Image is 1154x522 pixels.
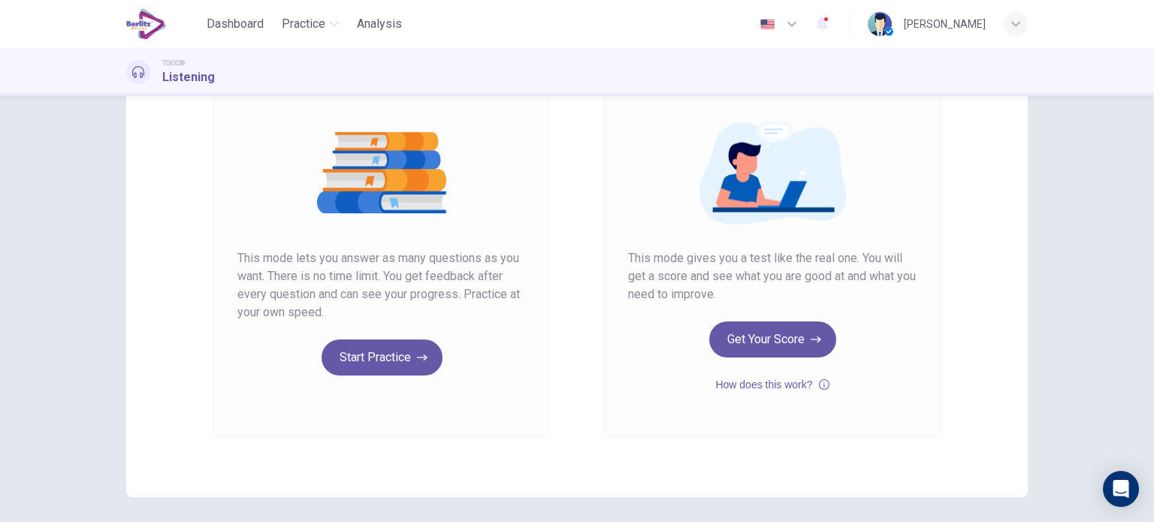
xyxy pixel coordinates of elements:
a: EduSynch logo [126,9,201,39]
div: [PERSON_NAME] [904,15,986,33]
button: How does this work? [715,376,829,394]
img: Profile picture [868,12,892,36]
button: Analysis [351,11,408,38]
span: This mode gives you a test like the real one. You will get a score and see what you are good at a... [628,249,917,303]
span: Analysis [357,15,402,33]
img: EduSynch logo [126,9,166,39]
button: Start Practice [322,339,443,376]
img: en [758,19,777,30]
span: TOEIC® [162,58,185,68]
div: Open Intercom Messenger [1103,471,1139,507]
button: Dashboard [201,11,270,38]
span: Dashboard [207,15,264,33]
h1: Listening [162,68,215,86]
span: This mode lets you answer as many questions as you want. There is no time limit. You get feedback... [237,249,526,321]
button: Get Your Score [709,321,836,358]
button: Practice [276,11,345,38]
span: Practice [282,15,325,33]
